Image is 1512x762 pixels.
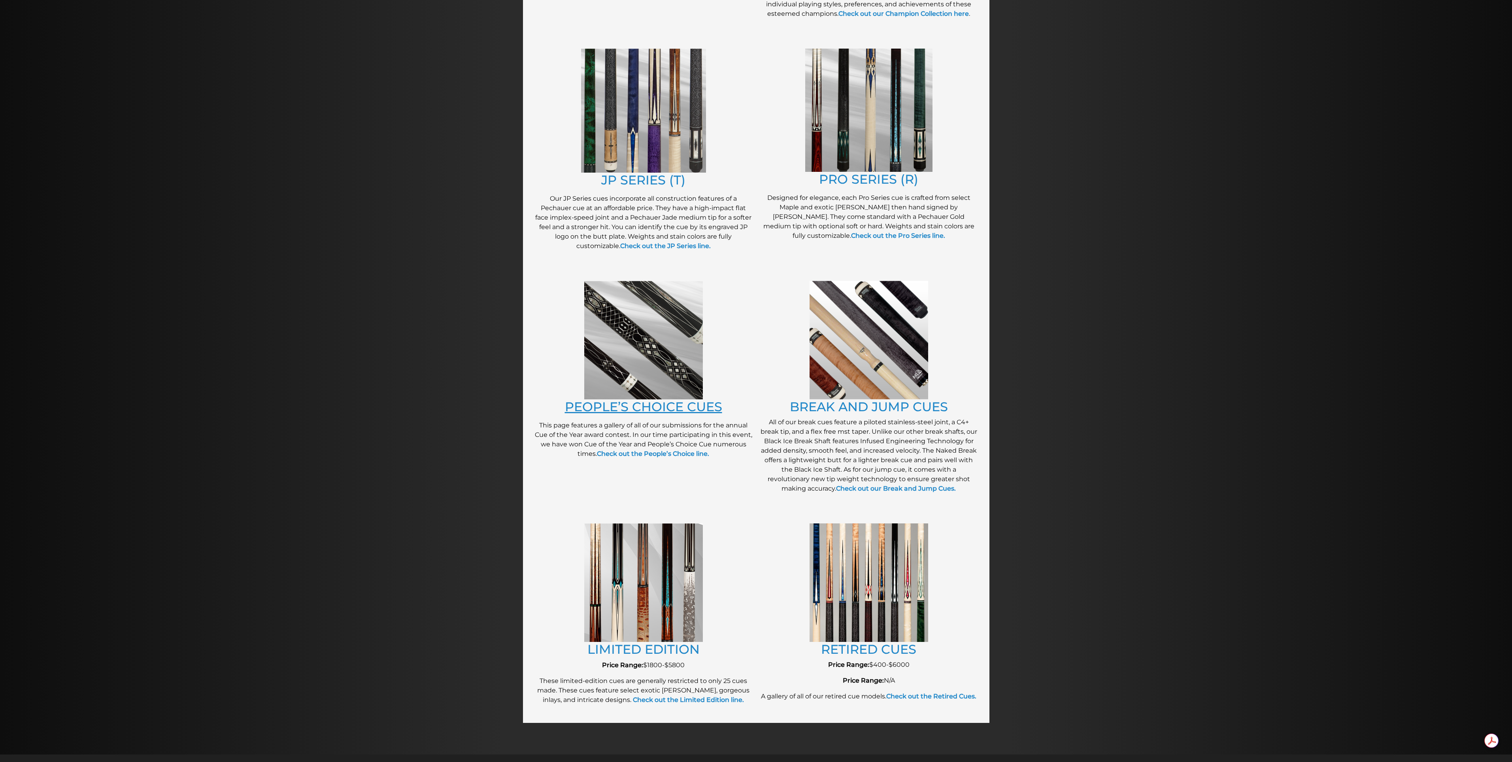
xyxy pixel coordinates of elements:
p: A gallery of all of our retired cue models. [760,692,978,701]
strong: Check out the Limited Edition line. [633,696,744,704]
strong: Price Range: [828,661,869,668]
a: RETIRED CUES [821,642,916,657]
a: Check out our Champion Collection here [838,10,969,17]
p: $1800-$5800 [535,660,752,670]
p: $400-$6000 [760,660,978,670]
p: Designed for elegance, each Pro Series cue is crafted from select Maple and exotic [PERSON_NAME] ... [760,193,978,241]
p: All of our break cues feature a piloted stainless-steel joint, a C4+ break tip, and a flex free m... [760,418,978,493]
a: Check out the Retired Cues. [886,692,976,700]
a: PRO SERIES (R) [819,171,918,187]
a: BREAK AND JUMP CUES [790,399,948,414]
p: Our JP Series cues incorporate all construction features of a Pechauer cue at an affordable price... [535,194,752,251]
a: Check out our Break and Jump Cues. [836,485,956,492]
a: LIMITED EDITION [587,642,700,657]
a: JP SERIES (T) [601,172,685,188]
strong: Price Range: [843,677,884,684]
a: Check out the JP Series line. [620,242,711,250]
a: Check out the Pro Series line. [851,232,945,239]
a: Check out the Limited Edition line. [631,696,744,704]
p: This page features a gallery of all of our submissions for the annual Cue of the Year award conte... [535,421,752,459]
p: These limited-edition cues are generally restricted to only 25 cues made. These cues feature sele... [535,676,752,705]
p: N/A [760,676,978,685]
strong: Price Range: [602,661,643,669]
a: PEOPLE’S CHOICE CUES [565,399,722,414]
a: Check out the People’s Choice line. [597,450,709,457]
